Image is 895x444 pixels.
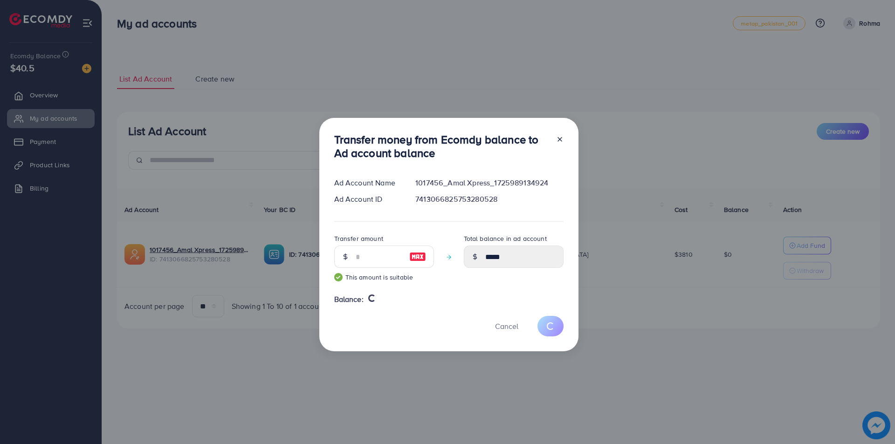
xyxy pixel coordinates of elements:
[495,321,518,331] span: Cancel
[334,273,343,281] img: guide
[408,178,571,188] div: 1017456_Amal Xpress_1725989134924
[334,133,549,160] h3: Transfer money from Ecomdy balance to Ad account balance
[334,294,364,305] span: Balance:
[327,178,408,188] div: Ad Account Name
[464,234,547,243] label: Total balance in ad account
[334,273,434,282] small: This amount is suitable
[483,316,530,336] button: Cancel
[409,251,426,262] img: image
[327,194,408,205] div: Ad Account ID
[334,234,383,243] label: Transfer amount
[408,194,571,205] div: 7413066825753280528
